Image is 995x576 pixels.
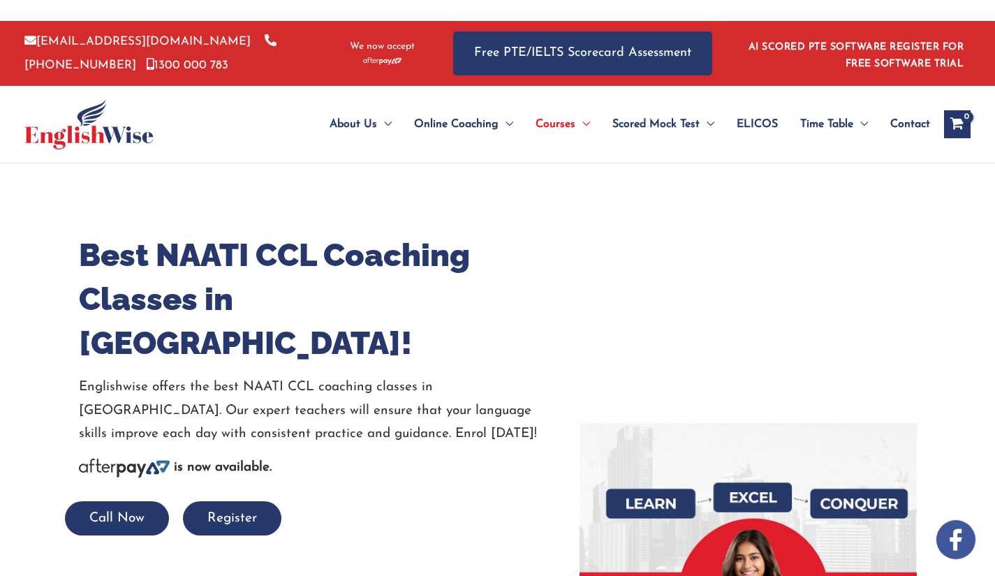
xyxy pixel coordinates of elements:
[800,100,853,149] span: Time Table
[350,40,415,54] span: We now accept
[79,376,559,445] p: Englishwise offers the best NAATI CCL coaching classes in [GEOGRAPHIC_DATA]. Our expert teachers ...
[853,100,868,149] span: Menu Toggle
[536,100,575,149] span: Courses
[79,459,170,478] img: Afterpay-Logo
[183,501,281,536] button: Register
[700,100,714,149] span: Menu Toggle
[79,233,559,365] h1: Best NAATI CCL Coaching Classes in [GEOGRAPHIC_DATA]!
[296,100,930,149] nav: Site Navigation: Main Menu
[318,100,403,149] a: About UsMenu Toggle
[612,100,700,149] span: Scored Mock Test
[403,100,524,149] a: Online CoachingMenu Toggle
[936,520,975,559] img: white-facebook.png
[789,100,879,149] a: Time TableMenu Toggle
[524,100,601,149] a: CoursesMenu Toggle
[749,42,964,69] a: AI SCORED PTE SOFTWARE REGISTER FOR FREE SOFTWARE TRIAL
[24,36,277,71] a: [PHONE_NUMBER]
[499,100,513,149] span: Menu Toggle
[737,100,778,149] span: ELICOS
[414,100,499,149] span: Online Coaching
[147,59,228,71] a: 1300 000 783
[879,100,930,149] a: Contact
[377,100,392,149] span: Menu Toggle
[24,99,154,149] img: cropped-ew-logo
[601,100,725,149] a: Scored Mock TestMenu Toggle
[453,31,712,75] a: Free PTE/IELTS Scorecard Assessment
[65,512,169,525] a: Call Now
[725,100,789,149] a: ELICOS
[174,461,272,474] b: is now available.
[944,110,971,138] a: View Shopping Cart, empty
[330,100,377,149] span: About Us
[24,36,251,47] a: [EMAIL_ADDRESS][DOMAIN_NAME]
[183,512,281,525] a: Register
[363,57,401,65] img: Afterpay-Logo
[575,100,590,149] span: Menu Toggle
[740,31,971,76] aside: Header Widget 1
[890,100,930,149] span: Contact
[65,501,169,536] button: Call Now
